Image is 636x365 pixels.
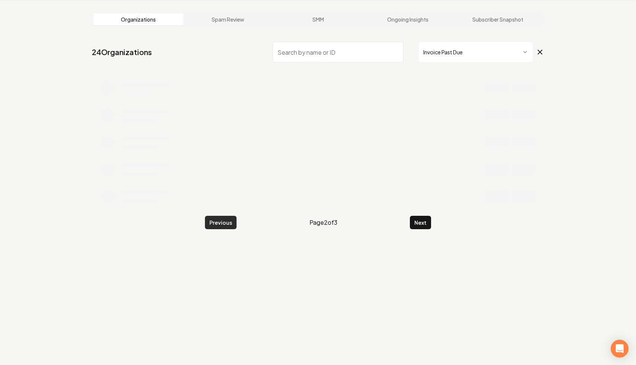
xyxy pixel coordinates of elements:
[183,13,273,25] a: Spam Review
[205,216,237,229] button: Previous
[273,13,363,25] a: SMM
[611,340,629,358] div: Open Intercom Messenger
[273,42,404,63] input: Search by name or ID
[309,218,337,227] span: Page 2 of 3
[410,216,431,229] button: Next
[92,47,152,57] a: 24Organizations
[93,13,183,25] a: Organizations
[453,13,543,25] a: Subscriber Snapshot
[363,13,453,25] a: Ongoing Insights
